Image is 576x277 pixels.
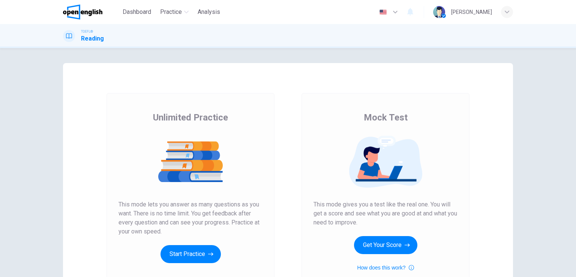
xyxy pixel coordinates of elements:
span: TOEFL® [81,29,93,34]
span: Practice [160,8,182,17]
span: Dashboard [123,8,151,17]
span: Mock Test [364,111,408,123]
h1: Reading [81,34,104,43]
img: OpenEnglish logo [63,5,102,20]
span: Analysis [198,8,220,17]
button: Start Practice [160,245,221,263]
img: en [378,9,388,15]
a: OpenEnglish logo [63,5,120,20]
img: Profile picture [433,6,445,18]
div: [PERSON_NAME] [451,8,492,17]
button: Dashboard [120,5,154,19]
span: Unlimited Practice [153,111,228,123]
button: How does this work? [357,263,414,272]
button: Analysis [195,5,223,19]
span: This mode lets you answer as many questions as you want. There is no time limit. You get feedback... [118,200,262,236]
span: This mode gives you a test like the real one. You will get a score and see what you are good at a... [313,200,457,227]
button: Get Your Score [354,236,417,254]
button: Practice [157,5,192,19]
